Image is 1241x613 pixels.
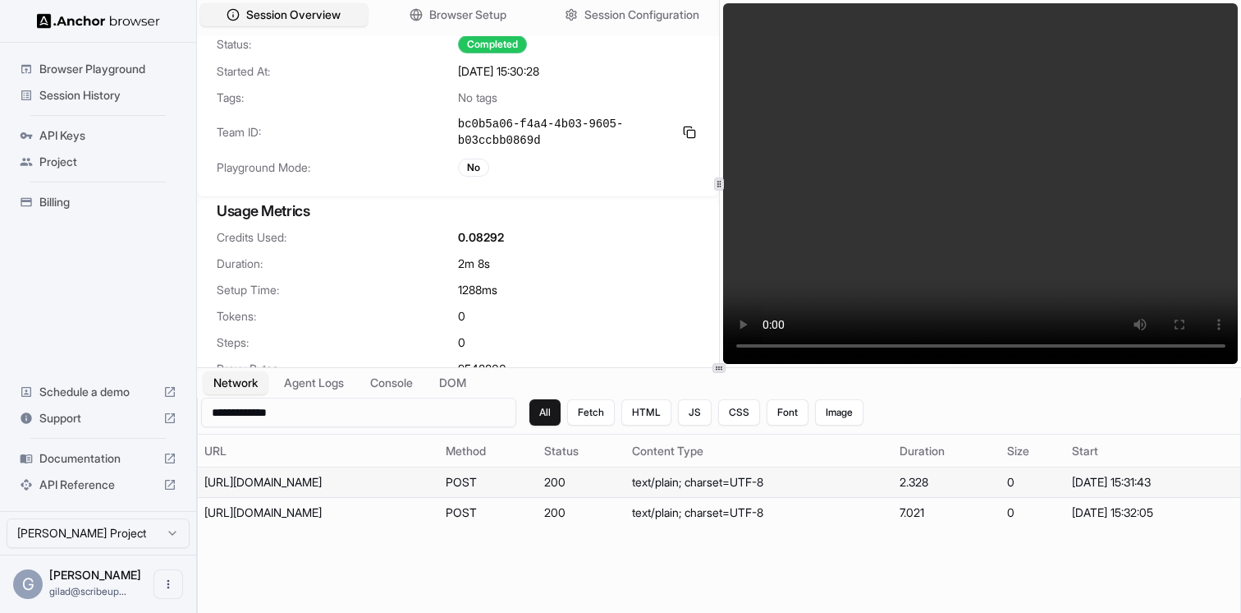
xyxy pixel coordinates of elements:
button: Image [815,399,863,426]
span: Tags: [217,90,458,106]
span: 9548800 [458,361,506,377]
td: text/plain; charset=UTF-8 [625,468,892,498]
td: 0 [1001,468,1065,498]
span: 2m 8s [458,256,490,272]
span: Support [39,410,157,426]
td: POST [439,498,538,528]
span: Team ID: [217,124,458,141]
span: [DATE] 15:30:28 [458,63,539,80]
td: [DATE] 15:32:05 [1065,498,1240,528]
button: CSS [718,399,760,426]
img: Anchor Logo [37,13,160,29]
button: DOM [429,371,476,394]
span: Documentation [39,450,157,467]
td: 200 [538,468,625,498]
td: 7.021 [893,498,1001,528]
button: Fetch [567,399,615,426]
span: Schedule a demo [39,384,157,400]
td: 200 [538,498,625,528]
span: Gilad Spitzer [49,568,141,582]
span: Browser Playground [39,61,176,77]
span: Project [39,154,176,170]
td: 2.328 [893,468,1001,498]
td: text/plain; charset=UTF-8 [625,498,892,528]
span: Tokens: [217,308,458,325]
div: Status [544,443,619,459]
button: Network [204,371,268,394]
div: G [13,569,43,599]
div: Browser Playground [13,56,183,82]
span: Started At: [217,63,458,80]
div: Documentation [13,445,183,472]
div: API Keys [13,122,183,149]
span: Browser Setup [429,7,506,23]
span: Steps: [217,334,458,351]
div: Method [446,443,531,459]
span: bc0b5a06-f4a4-4b03-9605-b03ccbb0869d [458,116,673,149]
h3: Usage Metrics [217,200,699,223]
span: 1288 ms [458,282,497,298]
span: API Keys [39,127,176,144]
button: Agent Logs [274,371,354,394]
div: Billing [13,189,183,215]
span: gilad@scribeup.io [49,585,126,597]
button: JS [678,399,712,426]
td: [DATE] 15:31:43 [1065,468,1240,498]
div: Content Type [632,443,886,459]
span: Duration: [217,256,458,272]
span: Session History [39,87,176,104]
td: POST [439,468,538,498]
button: All [529,399,561,426]
button: Open menu [153,569,183,599]
button: HTML [621,399,671,426]
span: Session Overview [246,7,341,23]
div: Start [1072,443,1234,459]
div: Project [13,149,183,175]
td: 0 [1001,498,1065,528]
div: https://rango.id.peacocktv.com/signin/service/international [204,474,433,491]
span: Setup Time: [217,282,458,298]
span: Playground Mode: [217,159,458,176]
span: No tags [458,90,497,106]
div: Completed [458,35,527,53]
div: Schedule a demo [13,379,183,405]
span: Billing [39,194,176,210]
div: Support [13,405,183,431]
button: Console [360,371,423,394]
button: Font [767,399,808,426]
span: Proxy Bytes: [217,361,458,377]
div: API Reference [13,472,183,498]
div: No [458,159,489,177]
span: 0 [458,334,465,351]
span: 0.08292 [458,229,504,246]
span: Status: [217,36,458,53]
div: URL [204,443,433,459]
div: Duration [900,443,994,459]
span: 0 [458,308,465,325]
span: Credits Used: [217,229,458,246]
div: Session History [13,82,183,108]
span: API Reference [39,477,157,493]
div: https://rango.id.peacocktv.com/signin/service/international [204,505,433,521]
div: Size [1007,443,1059,459]
span: Session Configuration [584,7,699,23]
